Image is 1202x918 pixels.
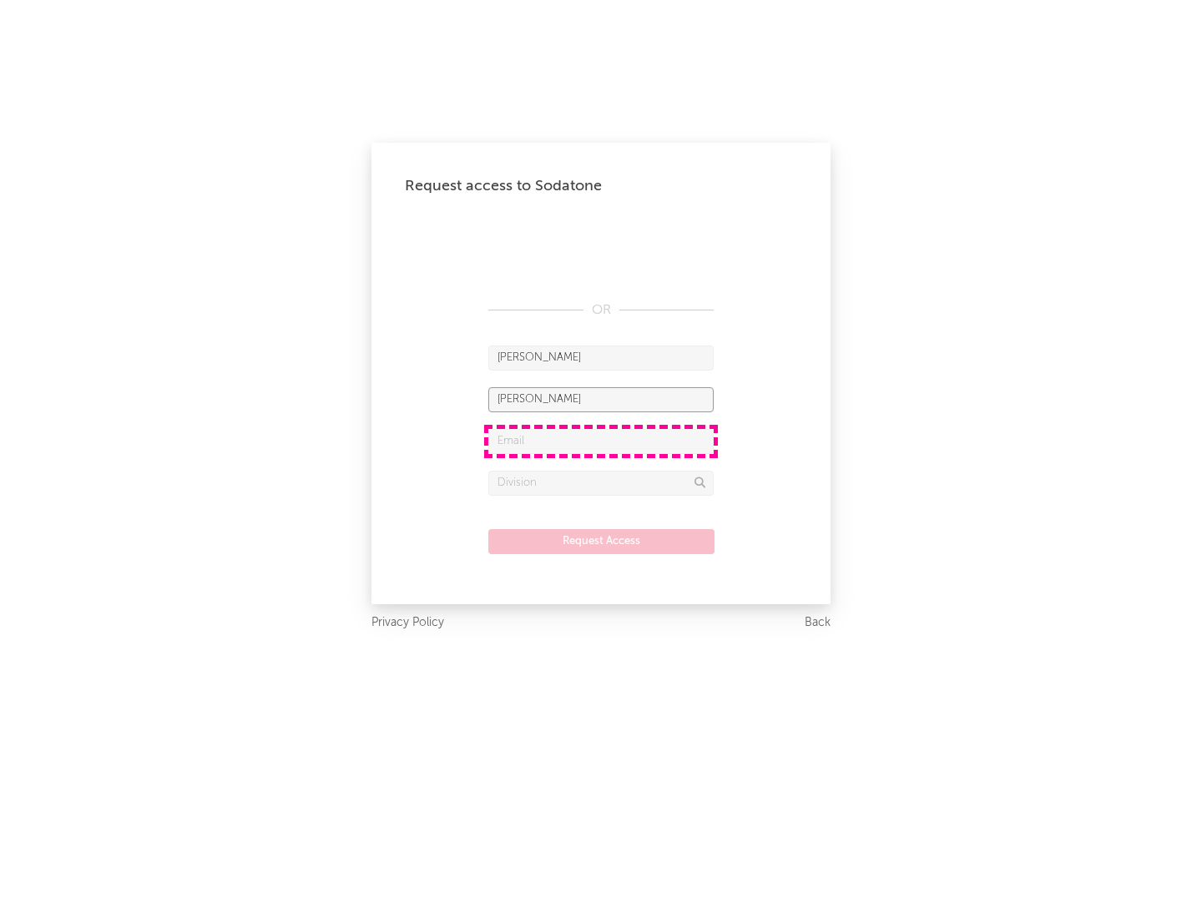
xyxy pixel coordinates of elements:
[488,300,714,320] div: OR
[488,429,714,454] input: Email
[488,471,714,496] input: Division
[371,613,444,633] a: Privacy Policy
[488,346,714,371] input: First Name
[488,529,715,554] button: Request Access
[405,176,797,196] div: Request access to Sodatone
[805,613,831,633] a: Back
[488,387,714,412] input: Last Name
